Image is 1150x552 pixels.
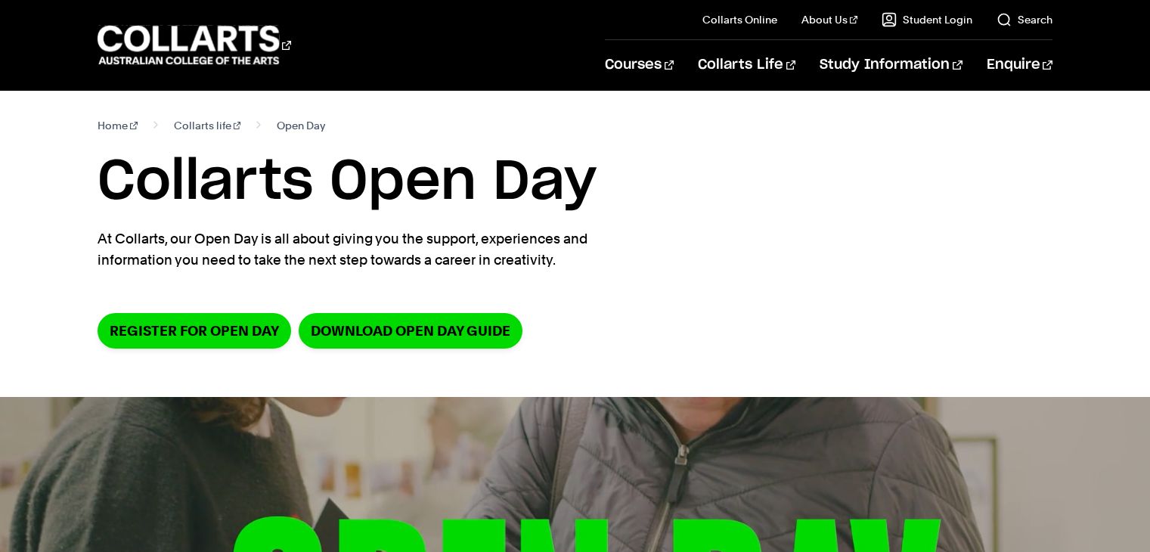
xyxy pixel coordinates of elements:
[98,115,138,136] a: Home
[174,115,241,136] a: Collarts life
[882,12,972,27] a: Student Login
[702,12,777,27] a: Collarts Online
[98,228,649,271] p: At Collarts, our Open Day is all about giving you the support, experiences and information you ne...
[801,12,857,27] a: About Us
[98,23,291,67] div: Go to homepage
[299,313,522,349] a: DOWNLOAD OPEN DAY GUIDE
[605,40,674,90] a: Courses
[820,40,962,90] a: Study Information
[698,40,795,90] a: Collarts Life
[98,148,1052,216] h1: Collarts Open Day
[997,12,1052,27] a: Search
[98,313,291,349] a: Register for Open Day
[277,115,325,136] span: Open Day
[987,40,1052,90] a: Enquire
